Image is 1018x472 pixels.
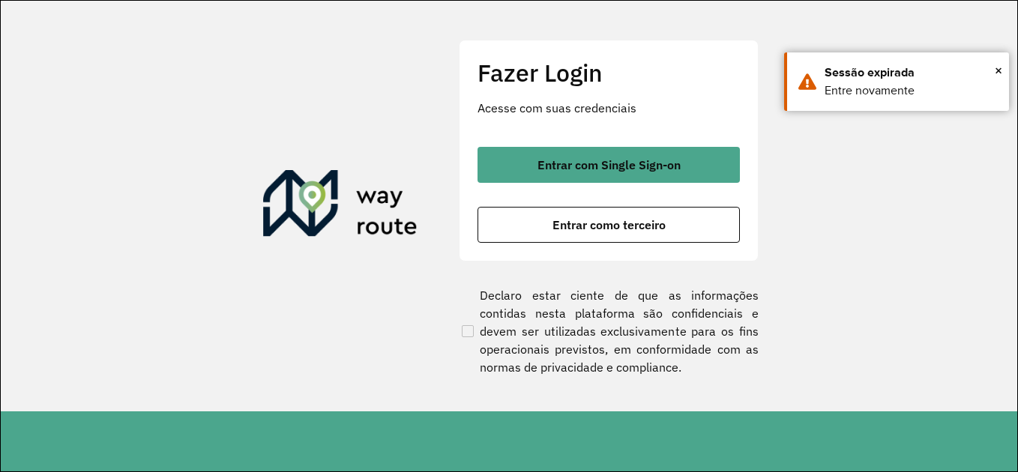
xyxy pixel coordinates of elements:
[537,159,681,171] span: Entrar com Single Sign-on
[995,59,1002,82] span: ×
[995,59,1002,82] button: Close
[478,207,740,243] button: button
[825,82,998,100] div: Entre novamente
[552,219,666,231] span: Entrar como terceiro
[459,286,759,376] label: Declaro estar ciente de que as informações contidas nesta plataforma são confidenciais e devem se...
[478,58,740,87] h2: Fazer Login
[478,147,740,183] button: button
[263,170,418,242] img: Roteirizador AmbevTech
[825,64,998,82] div: Sessão expirada
[478,99,740,117] p: Acesse com suas credenciais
